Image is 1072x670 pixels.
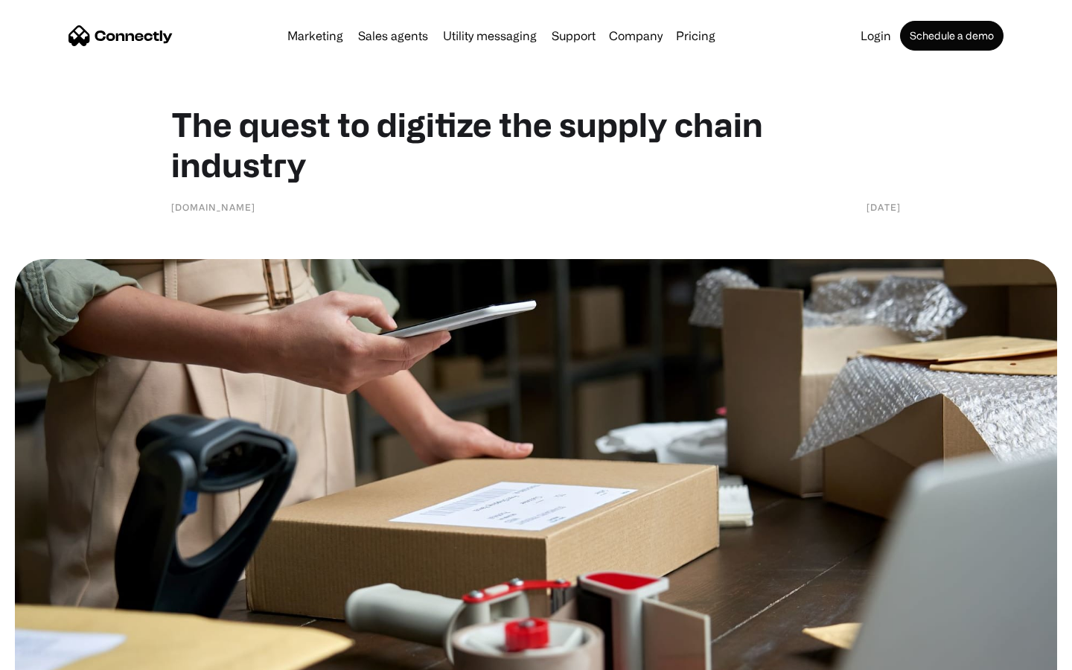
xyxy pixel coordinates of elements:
[352,30,434,42] a: Sales agents
[546,30,602,42] a: Support
[30,644,89,665] ul: Language list
[867,200,901,214] div: [DATE]
[281,30,349,42] a: Marketing
[15,644,89,665] aside: Language selected: English
[609,25,663,46] div: Company
[855,30,897,42] a: Login
[900,21,1004,51] a: Schedule a demo
[437,30,543,42] a: Utility messaging
[670,30,721,42] a: Pricing
[171,104,901,185] h1: The quest to digitize the supply chain industry
[171,200,255,214] div: [DOMAIN_NAME]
